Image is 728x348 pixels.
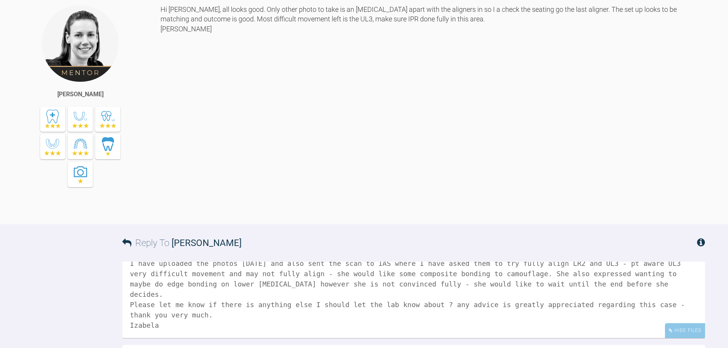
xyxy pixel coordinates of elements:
textarea: Hi [PERSON_NAME], I could have sworn I have uploaded the photo of pt wearing the first of last se... [122,262,705,338]
div: Hi [PERSON_NAME], all looks good. Only other photo to take is an [MEDICAL_DATA] apart with the al... [161,5,705,213]
img: Kelly Toft [41,5,119,83]
h3: Reply To [122,236,242,250]
div: [PERSON_NAME] [57,89,104,99]
span: [PERSON_NAME] [172,238,242,248]
div: Hide Files [665,323,705,338]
